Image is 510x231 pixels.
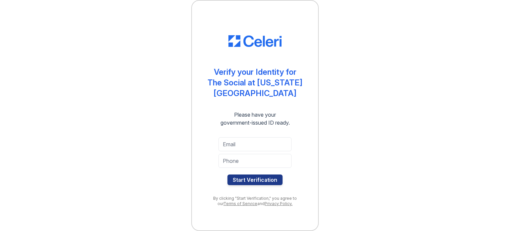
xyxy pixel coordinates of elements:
[265,201,293,206] a: Privacy Policy.
[223,201,257,206] a: Terms of Service
[209,111,302,127] div: Please have your government-issued ID ready.
[205,196,305,206] div: By clicking "Start Verification," you agree to our and
[218,154,292,168] input: Phone
[218,137,292,151] input: Email
[227,174,283,185] button: Start Verification
[205,67,305,99] div: Verify your Identity for The Social at [US_STATE][GEOGRAPHIC_DATA]
[228,35,282,47] img: CE_Logo_Blue-a8612792a0a2168367f1c8372b55b34899dd931a85d93a1a3d3e32e68fde9ad4.png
